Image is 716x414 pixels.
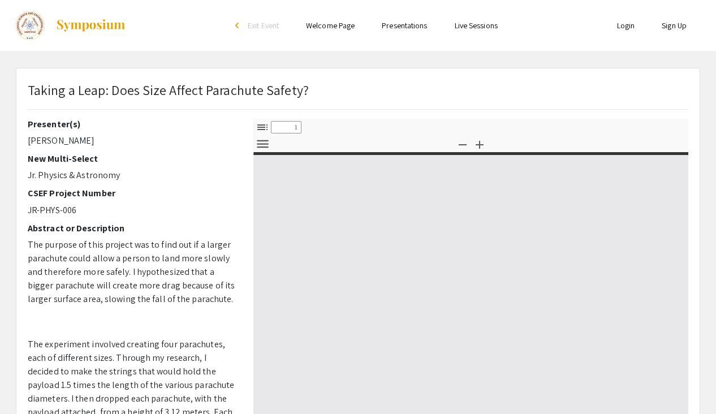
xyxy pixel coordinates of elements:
button: Toggle Sidebar [253,119,272,136]
button: Zoom In [470,136,489,152]
a: Login [617,20,635,31]
span: Exit Event [248,20,279,31]
a: Live Sessions [455,20,498,31]
input: Page [271,121,301,133]
p: JR-PHYS-006 [28,204,236,217]
h2: Abstract or Description [28,223,236,234]
a: Presentations [382,20,427,31]
p: [PERSON_NAME] [28,134,236,148]
button: Zoom Out [453,136,472,152]
a: The 2024 Colorado Science & Engineering Fair [16,11,126,40]
h2: New Multi-Select [28,153,236,164]
span: Taking a Leap: Does Size Affect Parachute Safety? [28,81,309,99]
h2: CSEF Project Number [28,188,236,199]
div: arrow_back_ios [235,22,242,29]
img: Symposium by ForagerOne [55,19,126,32]
a: Welcome Page [306,20,355,31]
span: The purpose of this project was to find out if a larger parachute could allow a person to land mo... [28,239,235,305]
p: Jr. Physics & Astronomy [28,169,236,182]
h2: Presenter(s) [28,119,236,130]
img: The 2024 Colorado Science & Engineering Fair [16,11,44,40]
button: Tools [253,136,272,152]
a: Sign Up [662,20,687,31]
